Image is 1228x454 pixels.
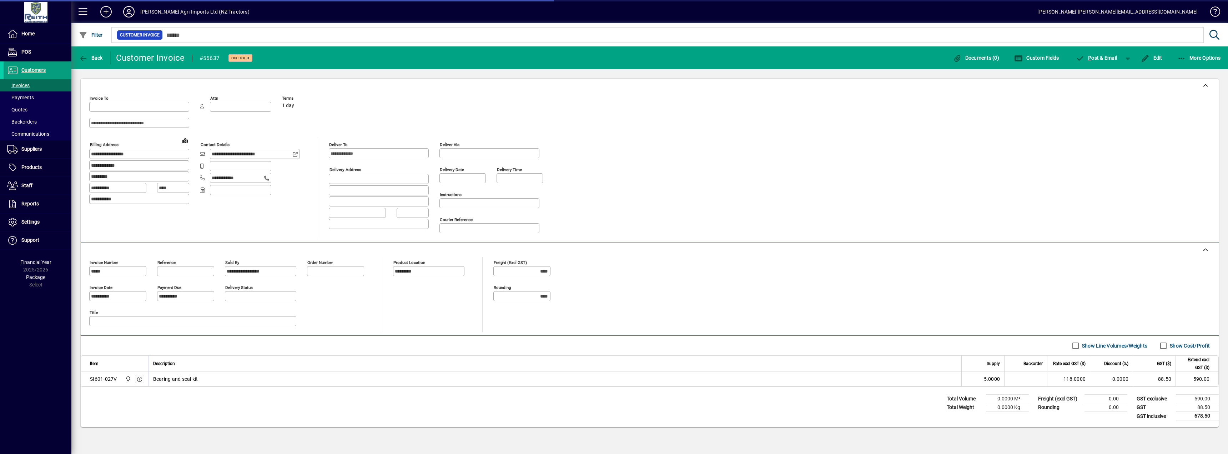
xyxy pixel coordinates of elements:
span: Suppliers [21,146,42,152]
div: 118.0000 [1052,375,1086,383]
app-page-header-button: Back [71,51,111,64]
span: P [1088,55,1091,61]
span: Customers [21,67,46,73]
span: ost & Email [1076,55,1117,61]
a: Products [4,159,71,176]
mat-label: Reference [157,260,176,265]
span: Bearing and seal kit [153,375,198,383]
mat-label: Courier Reference [440,217,473,222]
span: On hold [231,56,250,60]
span: Customer Invoice [120,31,160,39]
span: Payments [7,95,34,100]
mat-label: Deliver via [440,142,459,147]
td: GST [1133,403,1176,412]
span: Rate excl GST ($) [1053,360,1086,368]
span: Reports [21,201,39,206]
span: Filter [79,32,103,38]
span: Extend excl GST ($) [1180,356,1209,371]
a: Invoices [4,79,71,91]
span: More Options [1177,55,1221,61]
span: Custom Fields [1014,55,1059,61]
a: Home [4,25,71,43]
button: Edit [1139,51,1164,64]
mat-label: Invoice date [90,285,112,290]
span: Invoices [7,83,30,88]
span: Supply [987,360,1000,368]
td: Total Weight [943,403,986,412]
span: Back [79,55,103,61]
a: Reports [4,195,71,213]
span: Discount (%) [1104,360,1128,368]
td: 0.0000 M³ [986,395,1029,403]
td: 0.0000 Kg [986,403,1029,412]
span: Quotes [7,107,27,113]
td: 0.00 [1084,395,1127,403]
a: Communications [4,128,71,140]
div: SI601-027V [90,375,117,383]
mat-label: Title [90,310,98,315]
td: 678.50 [1176,412,1219,421]
td: GST exclusive [1133,395,1176,403]
span: Terms [282,96,325,101]
td: 590.00 [1176,395,1219,403]
a: Support [4,231,71,249]
a: Payments [4,91,71,104]
a: Settings [4,213,71,231]
span: 1 day [282,103,294,109]
td: GST inclusive [1133,412,1176,421]
span: Settings [21,219,40,225]
mat-label: Deliver To [329,142,348,147]
mat-label: Sold by [225,260,239,265]
span: Products [21,164,42,170]
a: Quotes [4,104,71,116]
mat-label: Delivery status [225,285,253,290]
button: Add [95,5,117,18]
span: Communications [7,131,49,137]
mat-label: Rounding [494,285,511,290]
td: Rounding [1035,403,1084,412]
a: Backorders [4,116,71,128]
button: Filter [77,29,105,41]
div: Customer Invoice [116,52,185,64]
label: Show Cost/Profit [1168,342,1210,349]
span: Financial Year [20,259,51,265]
div: #55637 [200,53,220,64]
button: Profile [117,5,140,18]
span: Package [26,274,45,280]
span: POS [21,49,31,55]
button: Post & Email [1072,51,1121,64]
mat-label: Order number [307,260,333,265]
span: Backorder [1023,360,1043,368]
mat-label: Delivery date [440,167,464,172]
mat-label: Invoice To [90,96,109,101]
button: Custom Fields [1012,51,1061,64]
span: Description [153,360,175,368]
a: Staff [4,177,71,195]
span: 5.0000 [984,375,1000,383]
mat-label: Attn [210,96,218,101]
span: Ashburton [124,375,132,383]
span: Documents (0) [953,55,999,61]
span: GST ($) [1157,360,1171,368]
td: 0.00 [1084,403,1127,412]
mat-label: Product location [393,260,425,265]
label: Show Line Volumes/Weights [1081,342,1147,349]
td: 88.50 [1133,372,1176,386]
td: 590.00 [1176,372,1218,386]
mat-label: Delivery time [497,167,522,172]
td: 88.50 [1176,403,1219,412]
a: View on map [180,135,191,146]
span: Staff [21,183,32,188]
span: Backorders [7,119,37,125]
button: Documents (0) [951,51,1001,64]
mat-label: Invoice number [90,260,118,265]
button: More Options [1176,51,1223,64]
a: Knowledge Base [1205,1,1219,25]
td: Freight (excl GST) [1035,395,1084,403]
mat-label: Payment due [157,285,181,290]
span: Item [90,360,99,368]
a: Suppliers [4,140,71,158]
button: Back [77,51,105,64]
div: [PERSON_NAME] Agri-Imports Ltd (NZ Tractors) [140,6,250,18]
td: Total Volume [943,395,986,403]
